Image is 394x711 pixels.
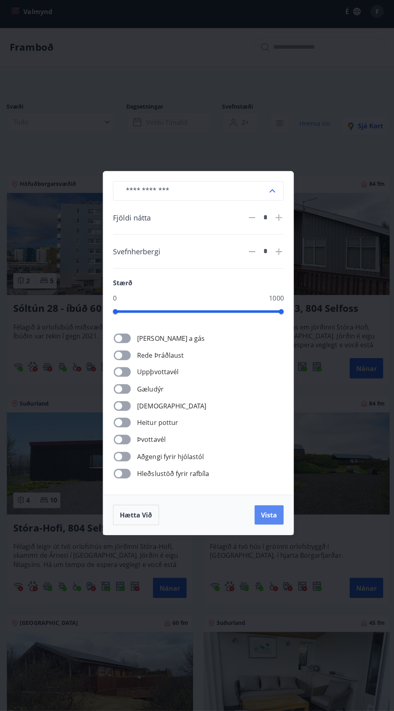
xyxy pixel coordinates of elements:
font: 1000 [267,297,282,305]
font: Fjöldi nátta [112,216,150,226]
font: Vista [259,512,275,521]
font: [DEMOGRAPHIC_DATA] [136,404,205,412]
button: Hætta við [112,506,158,526]
font: Hleðslustöð fyrir rafbíla [136,471,208,480]
font: Rede Þráðlaust [136,353,183,362]
font: Gæludýr [136,387,162,396]
font: Svefnherbergi [112,250,159,260]
font: 0 [112,297,116,305]
font: Þvottavél [136,437,164,446]
button: Vista [253,507,282,526]
font: Heitur pottur [136,420,177,429]
font: Hætta við [119,512,151,521]
font: Stærð [112,281,131,290]
font: [PERSON_NAME] a gás [136,336,203,345]
font: Uppþvottavél [136,370,177,379]
font: Aðgengi fyrir hjólastól [136,454,203,463]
